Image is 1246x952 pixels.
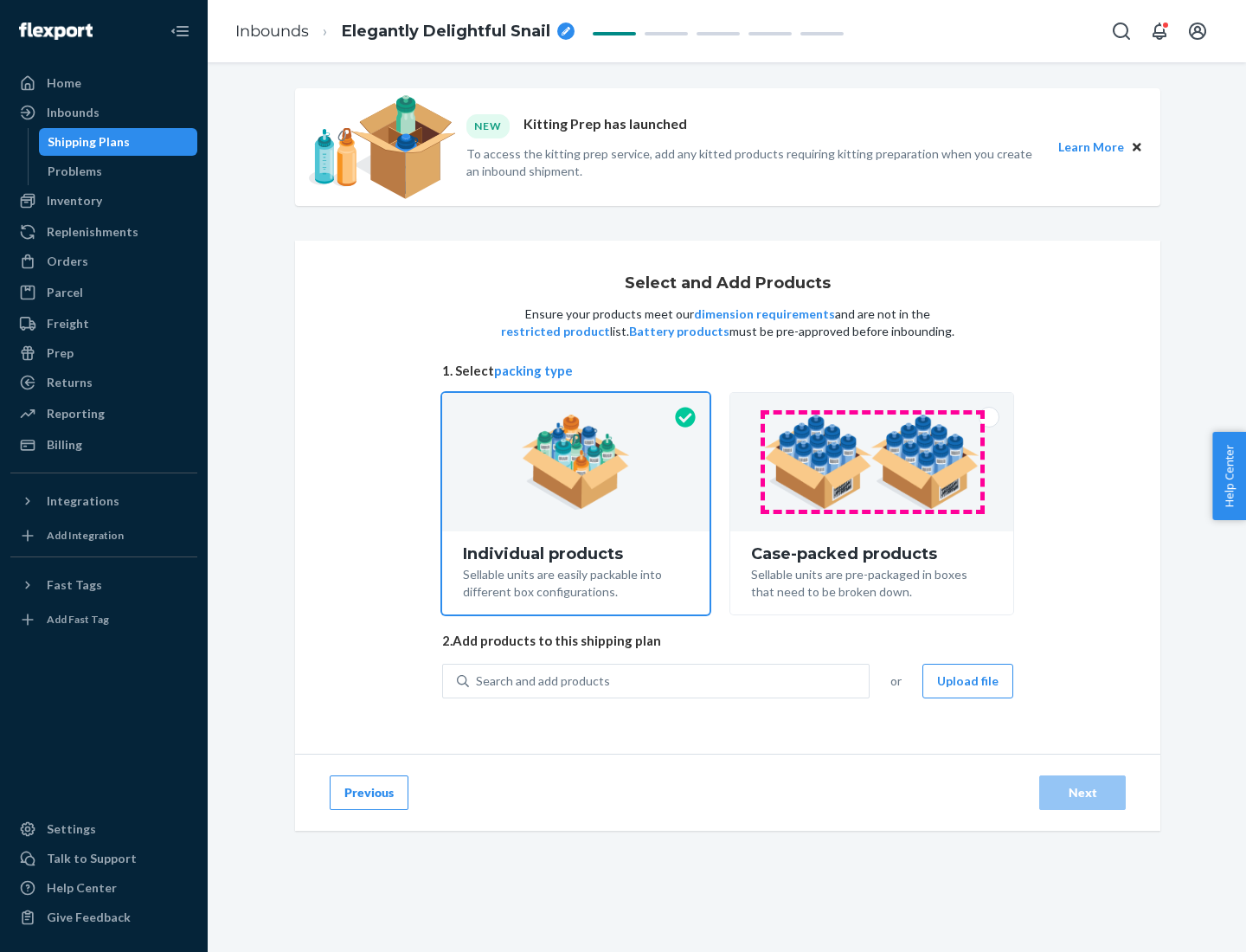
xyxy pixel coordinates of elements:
div: Sellable units are pre-packaged in boxes that need to be broken down. [751,563,992,601]
button: Fast Tags [10,571,197,599]
img: case-pack.59cecea509d18c883b923b81aeac6d0b.png [764,415,979,510]
div: Inbounds [47,104,100,121]
a: Add Integration [10,522,197,550]
div: Settings [47,820,96,838]
div: Returns [47,374,93,391]
div: Problems [48,163,102,180]
button: Battery products [629,323,729,340]
button: restricted product [501,323,610,340]
a: Freight [10,310,197,338]
a: Billing [10,431,197,459]
p: Kitting Prep has launched [523,114,687,138]
button: packing type [494,362,573,380]
button: Give Feedback [10,904,197,931]
button: Previous [330,775,408,810]
div: Talk to Support [47,850,137,867]
div: Search and add products [476,672,610,690]
img: Flexport logo [19,23,93,40]
span: 2. Add products to this shipping plan [442,632,1013,650]
div: Home [47,74,81,92]
button: Next [1039,775,1126,810]
a: Add Fast Tag [10,606,197,634]
div: Help Center [47,879,117,897]
button: Open account menu [1180,14,1215,48]
h1: Select and Add Products [625,275,831,293]
a: Shipping Plans [39,128,198,156]
a: Orders [10,248,197,275]
span: or [890,672,902,690]
a: Help Center [10,874,197,902]
div: Freight [47,315,89,332]
a: Prep [10,339,197,367]
div: Add Fast Tag [47,612,109,627]
a: Inbounds [10,99,197,126]
p: To access the kitting prep service, add any kitted products requiring kitting preparation when yo... [466,145,1043,180]
button: Close Navigation [163,14,197,48]
span: Elegantly Delightful Snail [342,21,550,43]
p: Ensure your products meet our and are not in the list. must be pre-approved before inbounding. [499,306,956,340]
div: Reporting [47,405,105,422]
button: Open Search Box [1104,14,1139,48]
a: Returns [10,369,197,396]
a: Talk to Support [10,845,197,872]
div: Add Integration [47,528,124,543]
div: Shipping Plans [48,133,130,151]
a: Reporting [10,400,197,428]
a: Inbounds [235,22,309,41]
button: Integrations [10,487,197,515]
span: 1. Select [442,362,1013,380]
div: Prep [47,344,74,362]
div: Parcel [47,284,83,301]
div: Billing [47,436,82,453]
ol: breadcrumbs [222,6,588,57]
a: Parcel [10,279,197,306]
a: Home [10,69,197,97]
div: Give Feedback [47,909,131,926]
button: Help Center [1212,432,1246,520]
img: individual-pack.facf35554cb0f1810c75b2bd6df2d64e.png [522,415,630,510]
div: Individual products [463,545,689,563]
a: Settings [10,815,197,843]
button: Open notifications [1142,14,1177,48]
div: Integrations [47,492,119,510]
div: Inventory [47,192,102,209]
a: Replenishments [10,218,197,246]
div: Next [1054,784,1111,801]
button: Close [1127,138,1146,157]
button: Upload file [922,664,1013,698]
div: Case-packed products [751,545,992,563]
div: Replenishments [47,223,138,241]
button: Learn More [1058,138,1124,157]
div: Orders [47,253,88,270]
a: Inventory [10,187,197,215]
div: Fast Tags [47,576,102,594]
button: dimension requirements [694,306,835,323]
div: Sellable units are easily packable into different box configurations. [463,563,689,601]
div: NEW [466,114,510,138]
a: Problems [39,158,198,185]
